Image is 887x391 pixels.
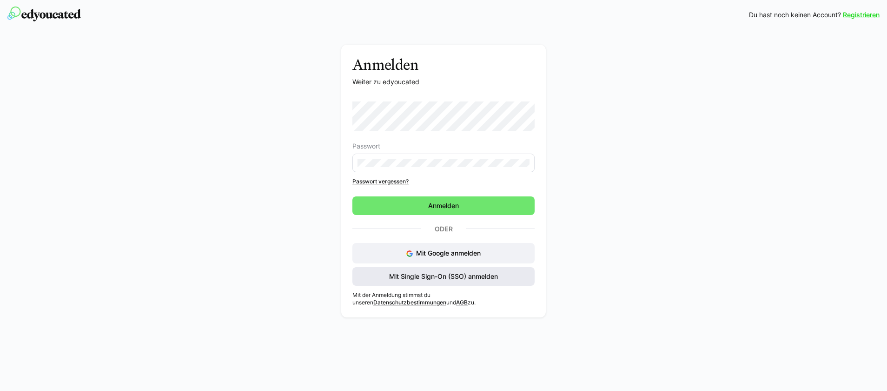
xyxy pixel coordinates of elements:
[352,77,535,87] p: Weiter zu edyoucated
[352,243,535,263] button: Mit Google anmelden
[456,299,468,306] a: AGB
[416,249,481,257] span: Mit Google anmelden
[352,178,535,185] a: Passwort vergessen?
[7,7,81,21] img: edyoucated
[352,196,535,215] button: Anmelden
[427,201,460,210] span: Anmelden
[352,291,535,306] p: Mit der Anmeldung stimmst du unseren und zu.
[352,56,535,74] h3: Anmelden
[373,299,446,306] a: Datenschutzbestimmungen
[352,267,535,286] button: Mit Single Sign-On (SSO) anmelden
[421,222,466,236] p: Oder
[749,10,841,20] span: Du hast noch keinen Account?
[352,142,380,150] span: Passwort
[843,10,880,20] a: Registrieren
[388,272,499,281] span: Mit Single Sign-On (SSO) anmelden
